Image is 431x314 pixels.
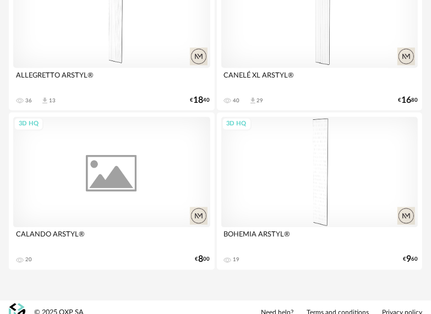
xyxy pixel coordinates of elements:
[199,256,204,263] span: 8
[221,228,418,250] div: BOHEMIA ARSTYL®
[222,118,252,131] div: 3D HQ
[25,97,32,104] div: 36
[13,228,210,250] div: CALANDO ARSTYL®
[233,257,240,263] div: 19
[257,97,264,104] div: 29
[221,68,418,90] div: CANELÉ XL ARSTYL®
[194,97,204,104] span: 18
[41,97,49,105] span: Download icon
[25,257,32,263] div: 20
[401,97,411,104] span: 16
[190,97,210,104] div: € 40
[403,256,418,263] div: € 60
[49,97,56,104] div: 13
[217,113,423,270] a: 3D HQ BOHEMIA ARSTYL® 19 €960
[249,97,257,105] span: Download icon
[406,256,411,263] span: 9
[9,113,215,270] a: 3D HQ CALANDO ARSTYL® 20 €800
[398,97,418,104] div: € 80
[233,97,240,104] div: 40
[195,256,210,263] div: € 00
[13,68,210,90] div: ALLEGRETTO ARSTYL®
[14,118,43,131] div: 3D HQ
